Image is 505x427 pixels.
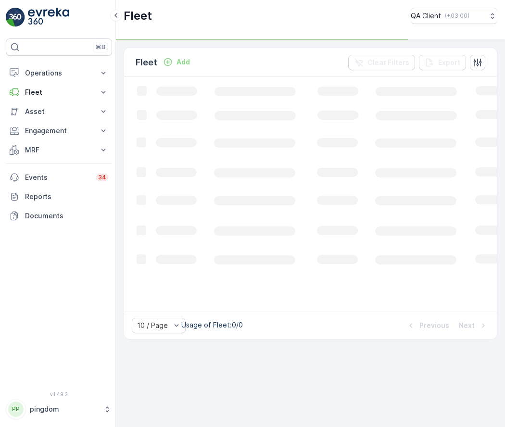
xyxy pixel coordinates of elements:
[411,8,497,24] button: QA Client(+03:00)
[367,58,409,67] p: Clear Filters
[25,88,93,97] p: Fleet
[181,320,243,330] p: Usage of Fleet : 0/0
[419,55,466,70] button: Export
[136,56,157,69] p: Fleet
[438,58,460,67] p: Export
[25,107,93,116] p: Asset
[8,402,24,417] div: PP
[458,320,489,331] button: Next
[6,83,112,102] button: Fleet
[6,121,112,140] button: Engagement
[6,391,112,397] span: v 1.49.3
[25,126,93,136] p: Engagement
[411,11,441,21] p: QA Client
[348,55,415,70] button: Clear Filters
[6,63,112,83] button: Operations
[96,43,105,51] p: ⌘B
[25,145,93,155] p: MRF
[6,102,112,121] button: Asset
[25,192,108,201] p: Reports
[124,8,152,24] p: Fleet
[6,187,112,206] a: Reports
[445,12,469,20] p: ( +03:00 )
[25,211,108,221] p: Documents
[6,8,25,27] img: logo
[419,321,449,330] p: Previous
[25,173,90,182] p: Events
[177,57,190,67] p: Add
[405,320,450,331] button: Previous
[25,68,93,78] p: Operations
[30,404,99,414] p: pingdom
[98,174,106,181] p: 34
[6,399,112,419] button: PPpingdom
[159,56,194,68] button: Add
[459,321,475,330] p: Next
[6,206,112,226] a: Documents
[28,8,69,27] img: logo_light-DOdMpM7g.png
[6,140,112,160] button: MRF
[6,168,112,187] a: Events34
